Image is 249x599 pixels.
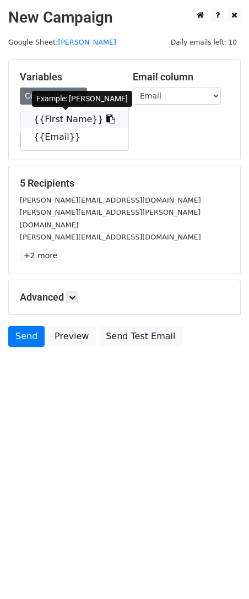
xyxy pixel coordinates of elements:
[8,8,241,27] h2: New Campaign
[20,233,201,241] small: [PERSON_NAME][EMAIL_ADDRESS][DOMAIN_NAME]
[167,36,241,48] span: Daily emails left: 10
[20,71,116,83] h5: Variables
[8,326,45,347] a: Send
[20,111,128,128] a: {{First Name}}
[20,291,229,303] h5: Advanced
[20,249,61,263] a: +2 more
[133,71,229,83] h5: Email column
[8,38,116,46] small: Google Sheet:
[20,196,201,204] small: [PERSON_NAME][EMAIL_ADDRESS][DOMAIN_NAME]
[20,208,201,229] small: [PERSON_NAME][EMAIL_ADDRESS][PERSON_NAME][DOMAIN_NAME]
[194,546,249,599] iframe: Chat Widget
[58,38,116,46] a: [PERSON_NAME]
[20,128,128,146] a: {{Email}}
[167,38,241,46] a: Daily emails left: 10
[32,91,132,107] div: Example: [PERSON_NAME]
[20,88,87,105] a: Copy/paste...
[47,326,96,347] a: Preview
[20,177,229,189] h5: 5 Recipients
[99,326,182,347] a: Send Test Email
